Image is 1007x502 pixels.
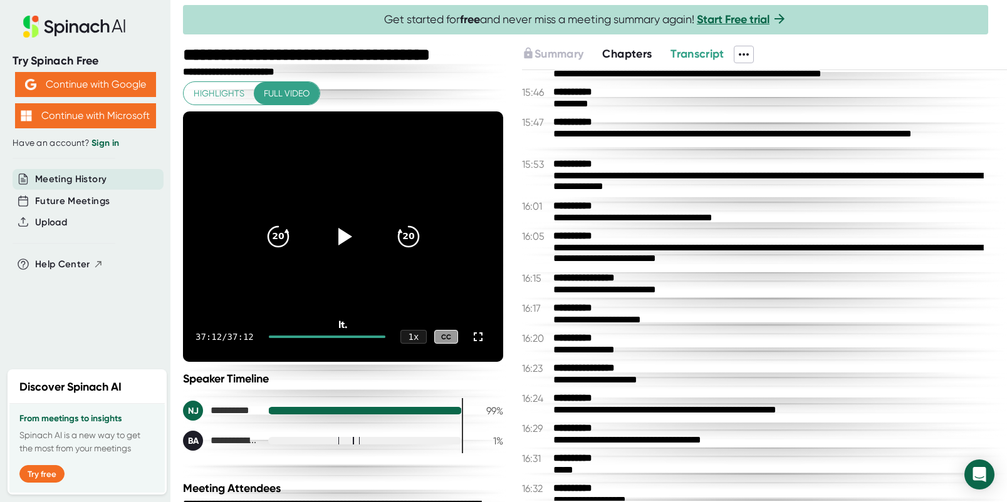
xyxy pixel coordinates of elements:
div: It. [215,319,471,330]
button: Continue with Google [15,72,156,97]
h3: From meetings to insights [19,414,155,424]
span: Help Center [35,257,90,272]
div: Upgrade to access [522,46,602,63]
div: Bailey, Brooke A [183,431,258,451]
span: 16:24 [522,392,550,404]
div: CC [434,330,458,344]
p: Spinach AI is a new way to get the most from your meetings [19,429,155,455]
div: Speaker Timeline [183,372,503,386]
span: 16:32 [522,483,550,494]
div: Have an account? [13,138,158,149]
span: 15:53 [522,158,550,170]
span: 15:46 [522,86,550,98]
button: Future Meetings [35,194,110,208]
button: Full video [254,82,320,105]
span: 16:05 [522,230,550,242]
img: Aehbyd4JwY73AAAAAElFTkSuQmCC [25,79,36,90]
span: Summary [535,47,583,61]
span: 15:47 [522,116,550,128]
div: NJ [183,401,203,421]
span: Transcript [670,47,724,61]
button: Summary [522,46,583,63]
span: 16:01 [522,200,550,212]
b: free [460,13,480,26]
span: 16:17 [522,302,550,314]
div: Meeting Attendees [183,481,506,495]
span: 16:15 [522,272,550,284]
span: 16:29 [522,423,550,434]
button: Help Center [35,257,103,272]
div: Open Intercom Messenger [964,459,994,489]
div: 1 x [400,330,427,344]
span: Get started for and never miss a meeting summary again! [384,13,787,27]
span: 16:23 [522,362,550,374]
button: Continue with Microsoft [15,103,156,128]
span: 16:20 [522,332,550,344]
h2: Discover Spinach AI [19,379,122,396]
div: 37:12 / 37:12 [196,332,254,342]
button: Transcript [670,46,724,63]
button: Highlights [184,82,254,105]
button: Meeting History [35,172,107,187]
button: Upload [35,215,67,230]
button: Try free [19,465,65,483]
span: Highlights [194,86,244,101]
div: 99 % [472,405,503,417]
div: Noll, Judi [183,401,258,421]
a: Start Free trial [697,13,770,26]
div: 1 % [472,435,503,447]
div: BA [183,431,203,451]
a: Sign in [91,138,119,148]
span: 16:31 [522,453,550,464]
div: Try Spinach Free [13,54,158,68]
span: Chapters [602,47,652,61]
span: Full video [264,86,310,101]
button: Chapters [602,46,652,63]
